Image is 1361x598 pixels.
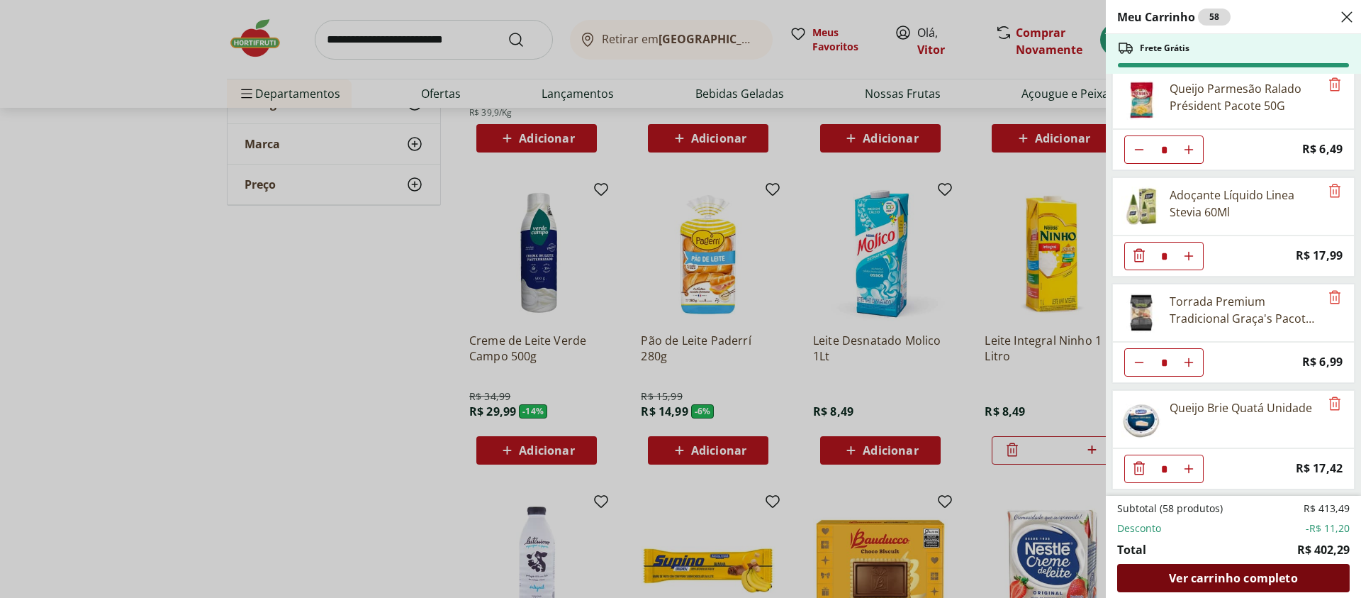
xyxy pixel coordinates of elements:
[1326,183,1343,200] button: Remove
[1117,502,1223,516] span: Subtotal (58 produtos)
[1170,399,1312,416] div: Queijo Brie Quatá Unidade
[1170,187,1320,221] div: Adoçante Líquido Linea Stevia 60Ml
[1125,348,1153,377] button: Diminuir Quantidade
[1117,9,1231,26] h2: Meu Carrinho
[1117,521,1161,536] span: Desconto
[1304,502,1350,516] span: R$ 413,49
[1121,80,1161,120] img: Principal
[1306,521,1350,536] span: -R$ 11,20
[1153,455,1175,482] input: Quantidade Atual
[1153,136,1175,163] input: Quantidade Atual
[1121,293,1161,333] img: Principal
[1296,459,1343,478] span: R$ 17,42
[1125,242,1153,270] button: Diminuir Quantidade
[1175,455,1203,483] button: Aumentar Quantidade
[1140,43,1189,54] span: Frete Grátis
[1121,187,1161,226] img: Principal
[1125,135,1153,164] button: Diminuir Quantidade
[1296,246,1343,265] span: R$ 17,99
[1117,541,1146,558] span: Total
[1121,399,1161,439] img: Principal
[1153,243,1175,270] input: Quantidade Atual
[1170,80,1320,114] div: Queijo Parmesão Ralado Président Pacote 50G
[1198,9,1231,26] div: 58
[1175,348,1203,377] button: Aumentar Quantidade
[1153,349,1175,376] input: Quantidade Atual
[1326,396,1343,413] button: Remove
[1326,289,1343,306] button: Remove
[1170,293,1320,327] div: Torrada Premium Tradicional Graça's Pacote 100G
[1175,242,1203,270] button: Aumentar Quantidade
[1297,541,1350,558] span: R$ 402,29
[1326,77,1343,94] button: Remove
[1169,572,1297,584] span: Ver carrinho completo
[1302,140,1343,159] span: R$ 6,49
[1125,455,1153,483] button: Diminuir Quantidade
[1302,353,1343,372] span: R$ 6,99
[1117,564,1350,592] a: Ver carrinho completo
[1175,135,1203,164] button: Aumentar Quantidade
